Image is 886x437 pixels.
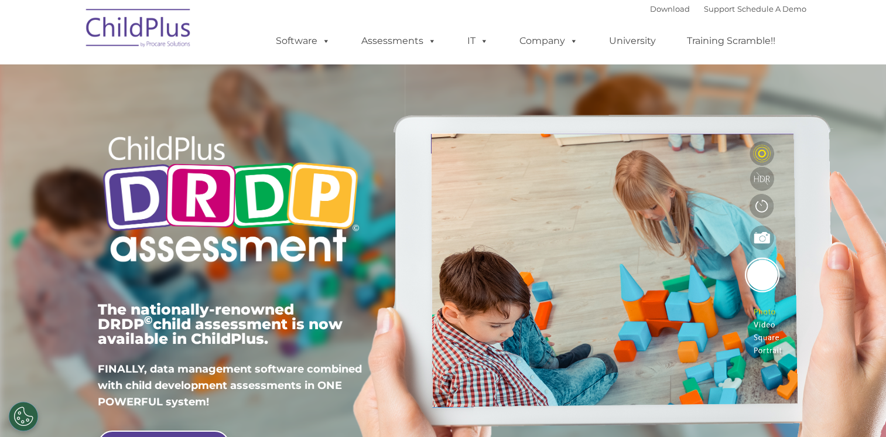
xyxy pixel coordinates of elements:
[597,29,668,53] a: University
[650,4,690,13] a: Download
[264,29,342,53] a: Software
[737,4,806,13] a: Schedule A Demo
[9,402,38,431] button: Cookies Settings
[98,363,362,408] span: FINALLY, data management software combined with child development assessments in ONE POWERFUL sys...
[80,1,197,59] img: ChildPlus by Procare Solutions
[144,313,153,327] sup: ©
[508,29,590,53] a: Company
[675,29,787,53] a: Training Scramble!!
[350,29,448,53] a: Assessments
[704,4,735,13] a: Support
[98,120,364,282] img: Copyright - DRDP Logo Light
[456,29,500,53] a: IT
[98,301,343,347] span: The nationally-renowned DRDP child assessment is now available in ChildPlus.
[650,4,806,13] font: |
